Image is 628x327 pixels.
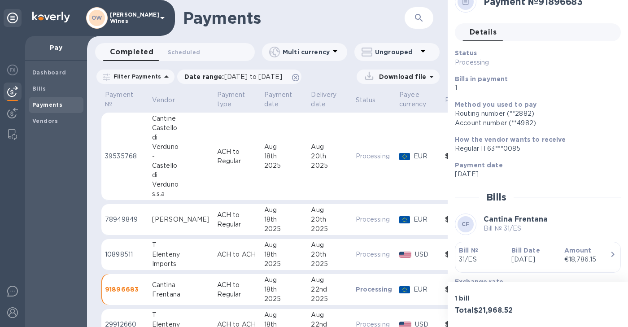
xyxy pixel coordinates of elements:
[152,259,210,269] div: Imports
[105,152,145,161] p: 39535768
[32,43,80,52] p: Pay
[217,147,257,166] p: ACH to Regular
[445,96,471,105] span: Paid
[152,152,210,161] div: -
[224,73,282,80] span: [DATE] to [DATE]
[264,250,304,259] div: 18th
[462,221,470,227] b: CF
[455,75,508,83] b: Bills in payment
[264,161,304,170] div: 2025
[105,285,145,294] p: 91896683
[414,215,438,224] p: EUR
[455,294,534,303] p: 1 bill
[264,90,304,109] span: Payment date
[177,70,301,84] div: Date range:[DATE] to [DATE]
[110,12,155,24] p: [PERSON_NAME] Wines
[217,280,257,299] p: ACH to Regular
[356,96,388,105] span: Status
[152,133,210,142] div: di
[152,170,210,180] div: di
[183,9,383,27] h1: Payments
[152,215,210,224] div: [PERSON_NAME]
[311,285,348,294] div: 22nd
[184,72,287,81] p: Date range :
[152,310,210,320] div: T
[152,161,210,170] div: Castello
[459,255,504,264] p: 31/ES
[311,142,348,152] div: Aug
[356,215,392,224] p: Processing
[311,90,348,109] span: Delivery date
[455,83,614,93] p: 1
[217,90,257,109] span: Payment type
[414,285,438,294] p: EUR
[356,96,376,105] p: Status
[455,306,534,315] h3: Total $21,968.52
[264,215,304,224] div: 18th
[264,90,292,109] p: Payment date
[399,90,438,109] span: Payee currency
[264,275,304,285] div: Aug
[152,250,210,259] div: Elenteny
[486,192,506,203] h2: Bills
[152,280,210,290] div: Cantina
[264,240,304,250] div: Aug
[484,224,548,233] p: Bill № 31/ES
[455,109,614,118] div: Routing number (**2882)
[152,123,210,133] div: Castello
[564,247,592,254] b: Amount
[311,259,348,269] div: 2025
[7,65,18,75] img: Foreign exchange
[264,224,304,234] div: 2025
[311,275,348,285] div: Aug
[399,90,426,109] p: Payee currency
[152,189,210,199] div: s.s.a
[32,101,62,108] b: Payments
[511,247,540,254] b: Bill Date
[283,48,330,57] p: Multi currency
[311,90,336,109] p: Delivery date
[32,12,70,22] img: Logo
[414,152,438,161] p: EUR
[32,118,58,124] b: Vendors
[152,96,187,105] span: Vendor
[445,152,486,161] h3: $13,321.51
[455,161,503,169] b: Payment date
[264,285,304,294] div: 18th
[455,170,614,179] p: [DATE]
[110,46,153,58] span: Completed
[264,152,304,161] div: 18th
[311,152,348,161] div: 20th
[445,215,486,224] h3: $12,209.58
[356,285,392,294] p: Processing
[105,90,145,109] span: Payment №
[375,72,426,81] p: Download file
[356,152,392,161] p: Processing
[311,310,348,320] div: Aug
[455,101,536,108] b: Method you used to pay
[459,247,478,254] b: Bill №
[445,285,486,294] h3: $21,968.52
[152,240,210,250] div: T
[445,96,459,105] p: Paid
[152,96,175,105] p: Vendor
[484,215,548,223] b: Cantina Frentana
[92,14,102,21] b: OW
[311,240,348,250] div: Aug
[455,49,477,57] b: Status
[217,250,257,259] p: ACH to ACH
[264,310,304,320] div: Aug
[311,294,348,304] div: 2025
[455,118,614,128] div: Account number (**4982)
[375,48,418,57] p: Ungrouped
[110,73,161,80] p: Filter Payments
[105,215,145,224] p: 78949849
[311,250,348,259] div: 20th
[445,250,486,259] h3: $2,800.00
[152,142,210,152] div: Verduno
[32,69,66,76] b: Dashboard
[455,58,561,67] p: Processing
[105,90,133,109] p: Payment №
[32,85,46,92] b: Bills
[105,250,145,259] p: 10898511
